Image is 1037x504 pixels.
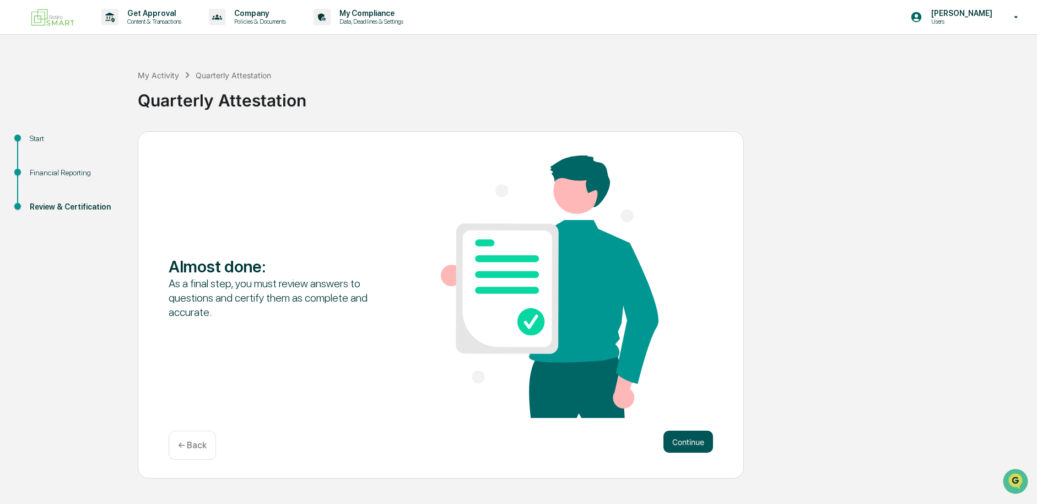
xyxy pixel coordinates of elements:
[169,256,386,276] div: Almost done :
[922,9,998,18] p: [PERSON_NAME]
[225,9,291,18] p: Company
[22,139,71,150] span: Preclearance
[11,140,20,149] div: 🖐️
[7,156,74,175] a: 🔎Data Lookup
[331,18,409,25] p: Data, Deadlines & Settings
[187,88,201,101] button: Start new chat
[30,201,120,213] div: Review & Certification
[441,156,658,418] img: Almost done
[30,133,120,144] div: Start
[11,84,31,104] img: 1746055101610-c473b297-6a78-478c-a979-82029cc54cd1
[22,160,69,171] span: Data Lookup
[138,82,1031,110] div: Quarterly Attestation
[37,84,181,95] div: Start new chat
[75,135,141,154] a: 🗄️Attestations
[922,18,998,25] p: Users
[1002,468,1031,497] iframe: Open customer support
[91,139,137,150] span: Attestations
[138,71,179,80] div: My Activity
[11,23,201,41] p: How can we help?
[663,431,713,453] button: Continue
[118,9,187,18] p: Get Approval
[78,186,133,195] a: Powered byPylon
[110,187,133,195] span: Pylon
[37,95,139,104] div: We're available if you need us!
[118,18,187,25] p: Content & Transactions
[80,140,89,149] div: 🗄️
[225,18,291,25] p: Policies & Documents
[169,276,386,319] div: As a final step, you must review answers to questions and certify them as complete and accurate.
[7,135,75,154] a: 🖐️Preclearance
[26,4,79,30] img: logo
[331,9,409,18] p: My Compliance
[11,161,20,170] div: 🔎
[196,71,271,80] div: Quarterly Attestation
[178,440,207,451] p: ← Back
[30,167,120,179] div: Financial Reporting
